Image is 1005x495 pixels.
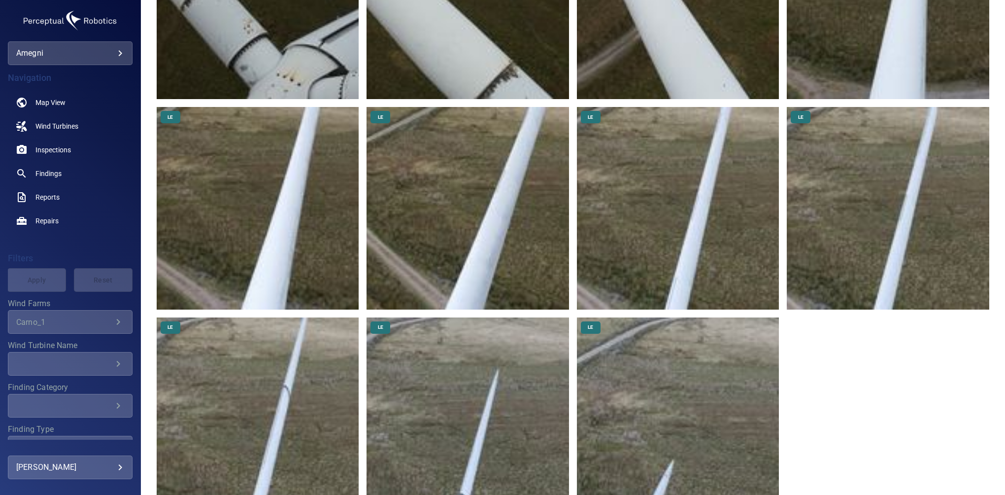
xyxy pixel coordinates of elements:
span: LE [582,114,599,121]
h4: Filters [8,253,133,263]
a: map noActive [8,91,133,114]
label: Finding Type [8,425,133,433]
a: repairs noActive [8,209,133,233]
div: [PERSON_NAME] [16,460,124,475]
div: Wind Farms [8,310,133,334]
img: amegni-logo [21,8,119,34]
div: Finding Category [8,394,133,418]
span: LE [792,114,809,121]
label: Wind Turbine Name [8,342,133,350]
span: LE [162,114,179,121]
div: Finding Type [8,436,133,460]
div: Carno_1 [16,318,112,327]
a: findings noActive [8,162,133,185]
span: LE [582,324,599,331]
span: LE [372,324,389,331]
div: amegni [8,41,133,65]
span: Repairs [35,216,59,226]
a: reports noActive [8,185,133,209]
span: LE [162,324,179,331]
span: Inspections [35,145,71,155]
span: Reports [35,192,60,202]
a: inspections noActive [8,138,133,162]
div: amegni [16,45,124,61]
label: Wind Farms [8,300,133,308]
label: Finding Category [8,384,133,391]
h4: Navigation [8,73,133,83]
div: Wind Turbine Name [8,352,133,376]
span: Findings [35,169,62,178]
span: Wind Turbines [35,121,78,131]
span: Map View [35,98,66,107]
a: windturbines noActive [8,114,133,138]
span: LE [372,114,389,121]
